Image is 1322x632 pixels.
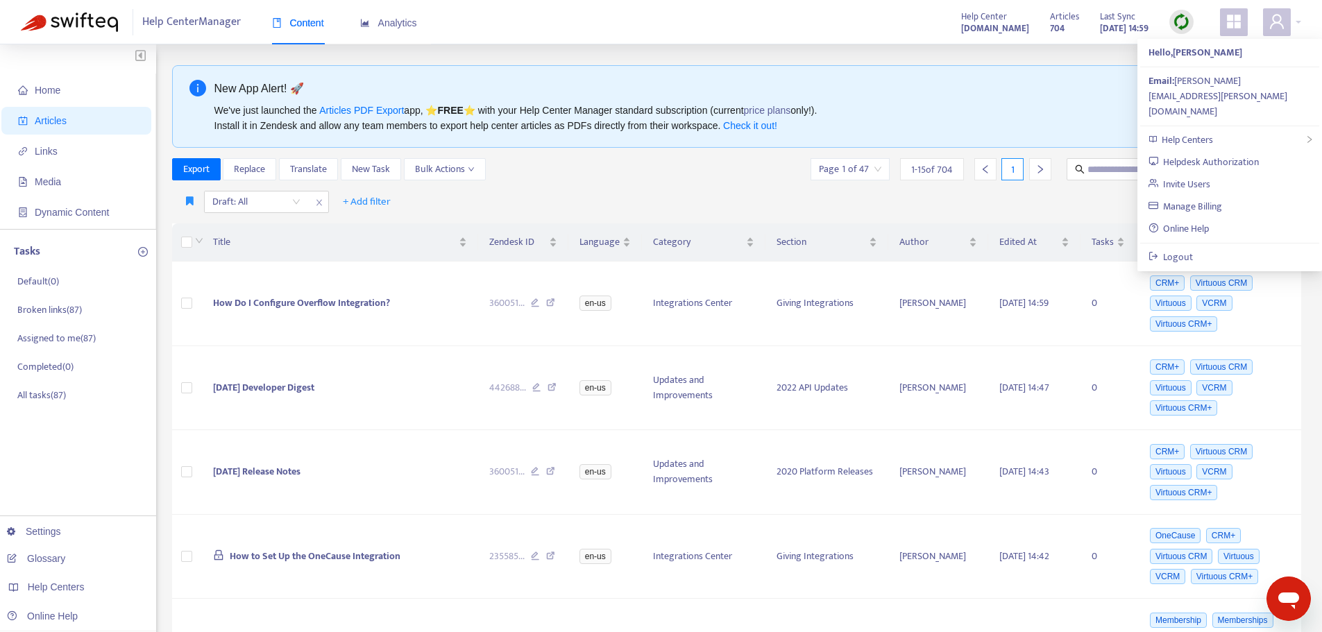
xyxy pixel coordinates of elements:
[579,549,611,564] span: en-us
[888,515,988,599] td: [PERSON_NAME]
[1150,464,1192,479] span: Virtuous
[415,162,475,177] span: Bulk Actions
[360,17,417,28] span: Analytics
[35,176,61,187] span: Media
[568,223,642,262] th: Language
[999,548,1049,564] span: [DATE] 14:42
[579,380,611,395] span: en-us
[1100,9,1135,24] span: Last Sync
[1150,528,1201,543] span: OneCause
[1150,485,1217,500] span: Virtuous CRM+
[1269,13,1285,30] span: user
[1191,569,1258,584] span: Virtuous CRM+
[961,9,1007,24] span: Help Center
[189,80,206,96] span: info-circle
[579,234,620,250] span: Language
[21,12,118,32] img: Swifteq
[272,18,282,28] span: book
[7,610,78,622] a: Online Help
[341,158,401,180] button: New Task
[888,346,988,431] td: [PERSON_NAME]
[1149,44,1242,60] strong: Hello, [PERSON_NAME]
[17,302,82,317] p: Broken links ( 87 )
[888,430,988,515] td: [PERSON_NAME]
[888,223,988,262] th: Author
[7,553,65,564] a: Glossary
[352,162,390,177] span: New Task
[642,515,765,599] td: Integrations Center
[1173,13,1190,31] img: sync.dc5367851b00ba804db3.png
[404,158,486,180] button: Bulk Actionsdown
[999,463,1049,479] span: [DATE] 14:43
[213,295,390,311] span: How Do I Configure Overflow Integration?
[489,234,546,250] span: Zendesk ID
[18,146,28,156] span: link
[765,223,888,262] th: Section
[138,247,148,257] span: plus-circle
[14,244,40,260] p: Tasks
[319,105,404,116] a: Articles PDF Export
[1149,249,1194,265] a: Logout
[272,17,324,28] span: Content
[1305,135,1314,144] span: right
[18,177,28,187] span: file-image
[1150,569,1185,584] span: VCRM
[961,20,1029,36] a: [DOMAIN_NAME]
[213,463,300,479] span: [DATE] Release Notes
[17,359,74,374] p: Completed ( 0 )
[195,237,203,245] span: down
[1266,577,1311,621] iframe: Button to launch messaging window
[981,164,990,174] span: left
[230,548,400,564] span: How to Set Up the OneCause Integration
[1001,158,1024,180] div: 1
[1150,613,1207,628] span: Membership
[468,166,475,173] span: down
[999,234,1058,250] span: Edited At
[1149,74,1311,119] div: [PERSON_NAME][EMAIL_ADDRESS][PERSON_NAME][DOMAIN_NAME]
[18,207,28,217] span: container
[1081,346,1136,431] td: 0
[343,194,391,210] span: + Add filter
[489,549,525,564] span: 235585 ...
[17,388,66,402] p: All tasks ( 87 )
[1196,296,1232,311] span: VCRM
[1136,223,1301,262] th: Labels
[18,85,28,95] span: home
[579,296,611,311] span: en-us
[7,526,61,537] a: Settings
[223,158,276,180] button: Replace
[642,430,765,515] td: Updates and Improvements
[765,515,888,599] td: Giving Integrations
[35,146,58,157] span: Links
[642,346,765,431] td: Updates and Improvements
[1050,9,1079,24] span: Articles
[1226,13,1242,30] span: appstore
[744,105,791,116] a: price plans
[961,21,1029,36] strong: [DOMAIN_NAME]
[1196,380,1232,395] span: VCRM
[214,80,1271,97] div: New App Alert! 🚀
[911,162,953,177] span: 1 - 15 of 704
[1081,223,1136,262] th: Tasks
[1150,444,1185,459] span: CRM+
[1050,21,1065,36] strong: 704
[279,158,338,180] button: Translate
[1218,549,1260,564] span: Virtuous
[1081,430,1136,515] td: 0
[999,379,1049,395] span: [DATE] 14:47
[642,223,765,262] th: Category
[1150,359,1185,375] span: CRM+
[28,581,85,592] span: Help Centers
[437,105,463,116] b: FREE
[1190,444,1253,459] span: Virtuous CRM
[35,85,60,96] span: Home
[765,346,888,431] td: 2022 API Updates
[1150,275,1185,291] span: CRM+
[1075,164,1085,174] span: search
[653,234,743,250] span: Category
[202,223,478,262] th: Title
[1149,221,1210,237] a: Online Help
[1149,154,1260,170] a: Helpdesk Authorization
[489,380,526,395] span: 442688 ...
[183,162,210,177] span: Export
